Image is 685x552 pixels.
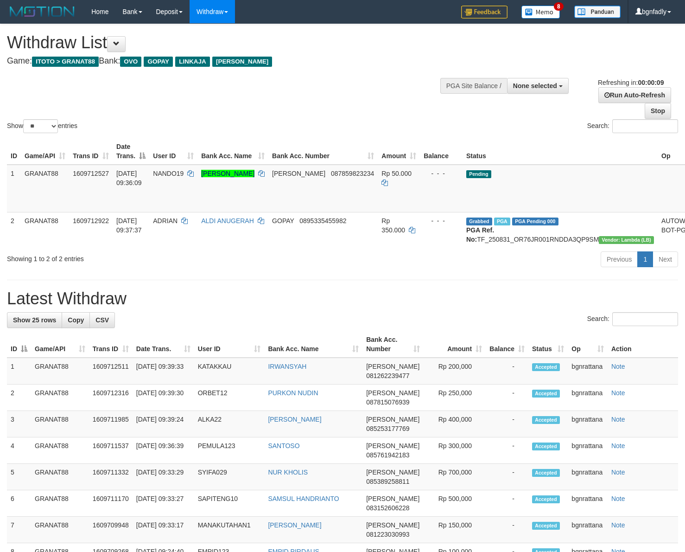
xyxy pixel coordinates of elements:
th: Status: activate to sort column ascending [528,331,568,358]
span: Accepted [532,495,560,503]
span: [PERSON_NAME] [272,170,325,177]
span: GOPAY [272,217,294,225]
td: - [486,358,528,385]
td: 1609711170 [89,490,133,517]
a: [PERSON_NAME] [268,416,321,423]
th: Op: activate to sort column ascending [568,331,608,358]
td: GRANAT88 [31,358,89,385]
span: Rp 350.000 [381,217,405,234]
a: Previous [601,251,638,267]
td: GRANAT88 [31,437,89,464]
span: Pending [466,170,491,178]
span: Refreshing in: [598,79,664,86]
td: 5 [7,464,31,490]
span: PGA Pending [512,218,558,225]
a: Stop [645,103,671,119]
td: GRANAT88 [31,411,89,437]
th: Bank Acc. Number: activate to sort column ascending [362,331,424,358]
td: - [486,385,528,411]
span: Copy 085253177769 to clipboard [366,425,409,432]
a: Note [611,363,625,370]
th: Date Trans.: activate to sort column descending [113,138,149,165]
td: bgnrattana [568,385,608,411]
span: [PERSON_NAME] [366,469,419,476]
label: Search: [587,312,678,326]
span: [PERSON_NAME] [366,495,419,502]
span: Accepted [532,390,560,398]
th: Amount: activate to sort column ascending [424,331,486,358]
span: Grabbed [466,218,492,225]
span: None selected [513,82,557,90]
td: - [486,437,528,464]
select: Showentries [23,119,58,133]
td: Rp 400,000 [424,411,486,437]
td: 2 [7,385,31,411]
td: SYIFA029 [194,464,265,490]
a: Note [611,416,625,423]
td: SAPITENG10 [194,490,265,517]
td: ORBET12 [194,385,265,411]
span: Copy 085389258811 to clipboard [366,478,409,485]
td: GRANAT88 [31,385,89,411]
h1: Latest Withdraw [7,289,678,308]
a: PURKON NUDIN [268,389,318,397]
th: ID: activate to sort column descending [7,331,31,358]
a: Note [611,389,625,397]
td: [DATE] 09:33:29 [133,464,194,490]
div: - - - [424,169,459,178]
th: Action [608,331,678,358]
a: Show 25 rows [7,312,62,328]
label: Search: [587,119,678,133]
td: [DATE] 09:39:24 [133,411,194,437]
th: Bank Acc. Name: activate to sort column ascending [264,331,362,358]
span: [PERSON_NAME] [366,442,419,449]
td: bgnrattana [568,464,608,490]
th: User ID: activate to sort column ascending [194,331,265,358]
td: [DATE] 09:39:33 [133,358,194,385]
a: Note [611,442,625,449]
span: [PERSON_NAME] [366,416,419,423]
button: None selected [507,78,569,94]
span: [PERSON_NAME] [366,363,419,370]
span: Copy 087859823234 to clipboard [331,170,374,177]
span: Accepted [532,416,560,424]
a: ALDI ANUGERAH [201,217,254,225]
span: Marked by bgnrattana [494,218,510,225]
td: 1 [7,165,21,212]
td: 1609711537 [89,437,133,464]
img: Button%20Memo.svg [521,6,560,19]
span: Accepted [532,522,560,530]
td: - [486,517,528,543]
a: [PERSON_NAME] [268,521,321,529]
td: 1609711332 [89,464,133,490]
td: - [486,464,528,490]
span: Copy 083152606228 to clipboard [366,504,409,512]
a: Note [611,521,625,529]
td: Rp 200,000 [424,358,486,385]
span: CSV [95,316,109,324]
th: Trans ID: activate to sort column ascending [89,331,133,358]
input: Search: [612,119,678,133]
span: Vendor URL: https://dashboard.q2checkout.com/secure [599,236,654,244]
span: [PERSON_NAME] [366,521,419,529]
span: Accepted [532,469,560,477]
td: 1 [7,358,31,385]
th: Balance [420,138,463,165]
td: [DATE] 09:36:39 [133,437,194,464]
td: MANAKUTAHAN1 [194,517,265,543]
td: 1609712511 [89,358,133,385]
th: Status [463,138,658,165]
span: 1609712527 [73,170,109,177]
td: Rp 700,000 [424,464,486,490]
input: Search: [612,312,678,326]
a: Note [611,469,625,476]
td: - [486,411,528,437]
a: Run Auto-Refresh [598,87,671,103]
span: Accepted [532,443,560,450]
span: GOPAY [144,57,173,67]
th: User ID: activate to sort column ascending [149,138,197,165]
th: Bank Acc. Name: activate to sort column ascending [197,138,268,165]
td: bgnrattana [568,358,608,385]
td: 1609712316 [89,385,133,411]
span: Copy 081262239477 to clipboard [366,372,409,379]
